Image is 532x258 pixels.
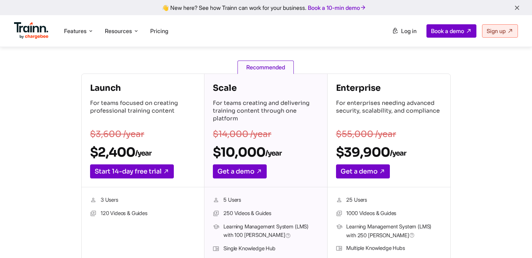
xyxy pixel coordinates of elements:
span: Features [64,27,87,35]
a: Pricing [150,27,168,34]
span: Learning Management System (LMS) with 250 [PERSON_NAME] [346,222,442,240]
span: Recommended [237,61,294,74]
a: Get a demo [213,164,267,178]
h4: Scale [213,82,318,94]
h2: $10,000 [213,144,318,160]
a: Book a 10-min demo [306,3,368,13]
li: 5 Users [213,196,318,205]
li: 120 Videos & Guides [90,209,196,218]
span: Resources [105,27,132,35]
h4: Enterprise [336,82,442,94]
p: For teams focused on creating professional training content [90,99,196,124]
s: $3,600 /year [90,129,144,139]
a: Log in [388,25,421,37]
p: For enterprises needing advanced security, scalability, and compliance [336,99,442,124]
h4: Launch [90,82,196,94]
li: Single Knowledge Hub [213,244,318,253]
sub: /year [265,149,281,158]
li: 250 Videos & Guides [213,209,318,218]
s: $14,000 /year [213,129,271,139]
span: Learning Management System (LMS) with 100 [PERSON_NAME] [223,222,318,240]
a: Book a demo [426,24,476,38]
li: 25 Users [336,196,442,205]
p: For teams creating and delivering training content through one platform [213,99,318,124]
a: Get a demo [336,164,390,178]
sub: /year [135,149,151,158]
h2: $2,400 [90,144,196,160]
iframe: Chat Widget [497,224,532,258]
li: 1000 Videos & Guides [336,209,442,218]
span: Log in [401,27,417,34]
li: Multiple Knowledge Hubs [336,244,442,253]
h2: $39,900 [336,144,442,160]
span: Book a demo [431,27,464,34]
sub: /year [390,149,406,158]
div: 👋 New here? See how Trainn can work for your business. [4,4,528,11]
li: 3 Users [90,196,196,205]
a: Sign up [482,24,518,38]
span: Sign up [487,27,506,34]
img: Trainn Logo [14,22,49,39]
s: $55,000 /year [336,129,396,139]
a: Start 14-day free trial [90,164,174,178]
